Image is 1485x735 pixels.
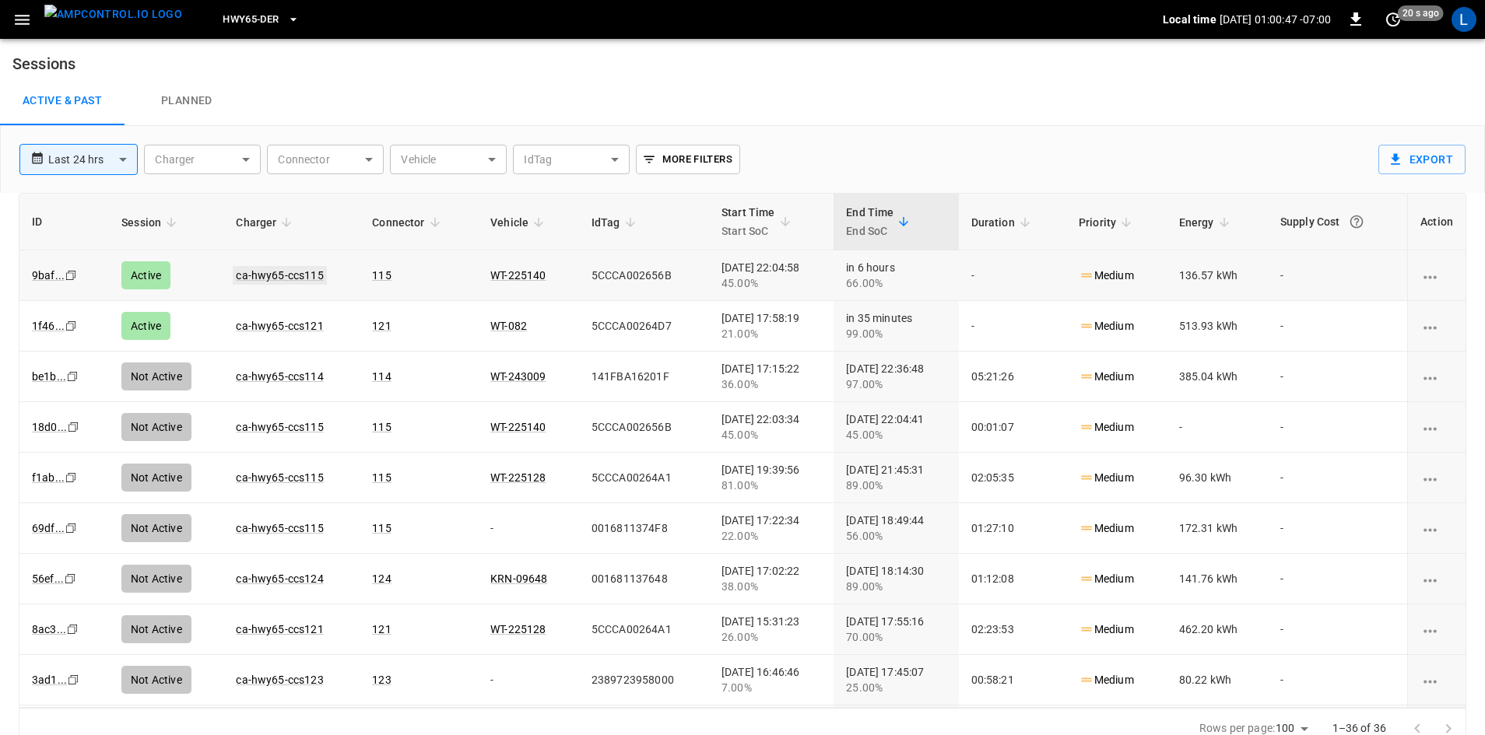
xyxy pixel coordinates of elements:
div: 25.00% [846,680,946,695]
span: HWY65-DER [223,11,279,29]
div: Start Time [721,203,775,240]
a: WT-225140 [490,421,546,433]
div: copy [64,469,79,486]
div: [DATE] 19:39:56 [721,462,821,493]
td: 2389723958000 [579,655,709,705]
a: ca-hwy65-ccs115 [233,266,326,285]
div: End Time [846,203,893,240]
span: Vehicle [490,213,549,232]
a: WT-082 [490,320,527,332]
td: 172.31 kWh [1167,503,1268,554]
div: Active [121,261,170,289]
button: The cost of your charging session based on your supply rates [1343,208,1371,236]
div: 99.00% [846,326,946,341]
img: ampcontrol.io logo [44,5,182,24]
a: WT-243009 [490,370,546,383]
button: set refresh interval [1381,7,1406,32]
span: IdTag [592,213,641,232]
span: Connector [372,213,444,232]
div: [DATE] 18:14:30 [846,563,946,594]
span: 20 s ago [1398,5,1444,21]
span: Session [121,213,181,232]
div: copy [66,671,82,688]
div: 89.00% [846,478,946,493]
td: 00:58:21 [959,655,1066,705]
div: copy [63,570,79,587]
div: 89.00% [846,579,946,594]
div: charging session options [1420,369,1453,384]
a: 1f46... [32,320,65,332]
div: Not Active [121,666,191,694]
td: 385.04 kWh [1167,352,1268,402]
div: 45.00% [721,427,821,443]
div: [DATE] 21:45:31 [846,462,946,493]
div: 22.00% [721,528,821,544]
div: 7.00% [721,680,821,695]
div: charging session options [1420,268,1453,283]
a: ca-hwy65-ccs115 [236,471,323,484]
div: [DATE] 22:04:58 [721,260,821,291]
a: WT-225128 [490,471,546,484]
div: Not Active [121,514,191,542]
td: 05:21:26 [959,352,1066,402]
a: KRN-09648 [490,572,547,585]
div: 56.00% [846,528,946,544]
div: [DATE] 17:02:22 [721,563,821,594]
p: Medium [1079,268,1134,284]
td: 5CCCA002656B [579,402,709,453]
a: ca-hwy65-ccs124 [236,572,323,585]
td: - [478,503,579,554]
div: charging session options [1420,672,1453,688]
div: [DATE] 22:36:48 [846,361,946,392]
td: 0016811374F8 [579,503,709,554]
a: ca-hwy65-ccs121 [236,320,323,332]
div: [DATE] 22:03:34 [721,411,821,443]
a: 115 [372,471,391,484]
td: - [959,301,1066,352]
th: Action [1407,194,1466,250]
div: 36.00% [721,376,821,392]
p: Medium [1079,470,1134,486]
div: charging session options [1420,318,1453,334]
div: copy [64,520,79,537]
div: 70.00% [846,629,946,645]
p: Medium [1079,571,1134,587]
td: - [1268,604,1407,655]
td: 513.93 kWh [1167,301,1268,352]
span: Duration [971,213,1035,232]
td: - [1268,503,1407,554]
td: 01:27:10 [959,503,1066,554]
div: in 35 minutes [846,310,946,341]
a: 56ef... [32,572,64,585]
p: Medium [1079,520,1134,537]
td: - [1268,250,1407,301]
div: [DATE] 17:15:22 [721,361,821,392]
div: copy [64,267,79,284]
a: ca-hwy65-ccs123 [236,674,323,686]
p: Start SoC [721,222,775,240]
a: 121 [372,623,391,635]
a: 124 [372,572,391,585]
div: Not Active [121,615,191,643]
td: - [478,655,579,705]
div: 21.00% [721,326,821,341]
div: 45.00% [846,427,946,443]
td: - [959,250,1066,301]
a: 69df... [32,522,65,534]
td: - [1268,554,1407,604]
span: Start TimeStart SoC [721,203,795,240]
a: ca-hwy65-ccs115 [236,421,323,433]
div: Active [121,312,170,340]
div: [DATE] 18:49:44 [846,513,946,544]
td: 141FBA16201F [579,352,709,402]
a: 115 [372,522,391,534]
span: Priority [1079,213,1136,232]
div: 97.00% [846,376,946,392]
div: [DATE] 16:46:46 [721,664,821,695]
td: 80.22 kWh [1167,655,1268,705]
a: WT-225140 [490,269,546,282]
button: More Filters [636,145,739,174]
div: Not Active [121,413,191,441]
div: copy [65,368,81,385]
div: [DATE] 17:58:19 [721,310,821,341]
